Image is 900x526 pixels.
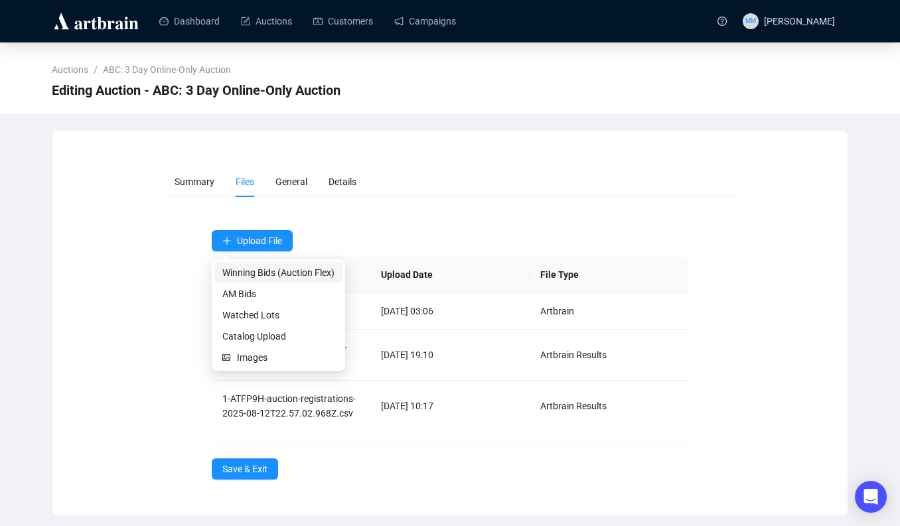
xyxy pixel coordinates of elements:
[764,16,835,27] span: [PERSON_NAME]
[329,176,356,187] span: Details
[212,458,278,480] button: Save & Exit
[540,350,607,360] span: Artbrain Results
[275,176,307,187] span: General
[370,257,530,293] th: Upload Date
[222,329,335,344] span: Catalog Upload
[370,330,530,381] td: [DATE] 19:10
[222,265,335,280] span: Winning Bids (Auction Flex)
[222,287,335,301] span: AM Bids
[237,350,335,365] span: Images
[855,481,887,513] div: Open Intercom Messenger
[241,4,292,38] a: Auctions
[52,11,141,32] img: logo
[237,235,282,246] span: Upload File
[175,176,214,187] span: Summary
[540,401,607,411] span: Artbrain Results
[540,306,574,316] span: Artbrain
[370,381,530,432] td: [DATE] 10:17
[94,62,98,77] li: /
[313,4,373,38] a: Customers
[222,308,335,322] span: Watched Lots
[222,236,232,245] span: plus
[212,230,293,251] button: Upload File
[530,257,689,293] th: File Type
[394,4,456,38] a: Campaigns
[100,62,234,77] a: ABC: 3 Day Online-Only Auction
[370,293,530,330] td: [DATE] 03:06
[212,257,371,293] th: Name
[159,4,220,38] a: Dashboard
[222,354,232,362] span: picture
[745,16,756,26] span: MM
[49,62,91,77] a: Auctions
[717,17,727,26] span: question-circle
[52,80,340,101] span: Editing Auction - ABC: 3 Day Online-Only Auction
[236,176,254,187] span: Files
[212,381,371,432] td: 1-ATFP9H-auction-registrations-2025-08-12T22.57.02.968Z.csv
[222,462,267,476] span: Save & Exit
